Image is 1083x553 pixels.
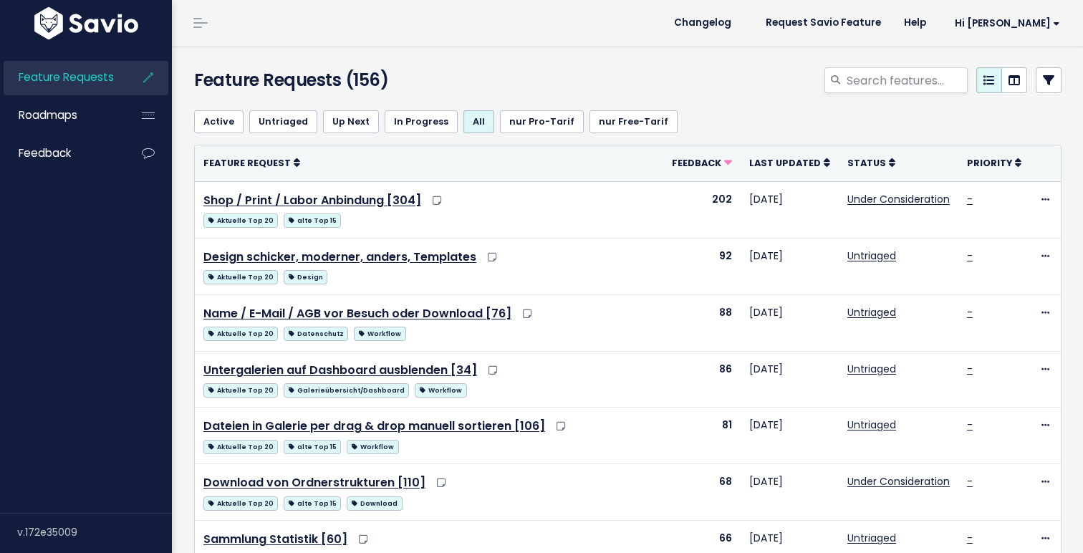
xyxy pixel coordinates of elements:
[203,192,421,208] a: Shop / Print / Labor Anbindung [304]
[284,380,409,398] a: Galerieübersicht/Dashboard
[674,18,731,28] span: Changelog
[672,155,732,170] a: Feedback
[203,267,278,285] a: Aktuelle Top 20
[323,110,379,133] a: Up Next
[847,474,950,489] a: Under Consideration
[347,494,402,511] a: Download
[284,270,327,284] span: Design
[741,238,839,294] td: [DATE]
[203,362,477,378] a: Untergalerien auf Dashboard ausblenden [34]
[967,305,973,319] a: -
[203,155,300,170] a: Feature Request
[203,437,278,455] a: Aktuelle Top 20
[284,213,341,228] span: alte Top 15
[284,437,341,455] a: alte Top 15
[845,67,968,93] input: Search features...
[847,192,950,206] a: Under Consideration
[203,324,278,342] a: Aktuelle Top 20
[741,408,839,464] td: [DATE]
[203,496,278,511] span: Aktuelle Top 20
[194,67,469,93] h4: Feature Requests (156)
[203,211,278,229] a: Aktuelle Top 20
[892,12,938,34] a: Help
[249,110,317,133] a: Untriaged
[284,327,348,341] span: Datenschutz
[663,351,741,408] td: 86
[847,418,896,432] a: Untriaged
[284,383,409,398] span: Galerieübersicht/Dashboard
[203,531,347,547] a: Sammlung Statistik [60]
[347,437,398,455] a: Workflow
[967,531,973,545] a: -
[203,418,545,434] a: Dateien in Galerie per drag & drop manuell sortieren [106]
[663,408,741,464] td: 81
[354,324,405,342] a: Workflow
[203,380,278,398] a: Aktuelle Top 20
[847,157,886,169] span: Status
[847,362,896,376] a: Untriaged
[203,249,476,265] a: Design schicker, moderner, anders, Templates
[19,107,77,122] span: Roadmaps
[284,440,341,454] span: alte Top 15
[284,324,348,342] a: Datenschutz
[749,157,821,169] span: Last Updated
[500,110,584,133] a: nur Pro-Tarif
[284,494,341,511] a: alte Top 15
[415,383,466,398] span: Workflow
[938,12,1072,34] a: Hi [PERSON_NAME]
[754,12,892,34] a: Request Savio Feature
[203,474,425,491] a: Download von Ordnerstrukturen [110]
[347,440,398,454] span: Workflow
[31,7,142,39] img: logo-white.9d6f32f41409.svg
[203,440,278,454] span: Aktuelle Top 20
[19,145,71,160] span: Feedback
[847,531,896,545] a: Untriaged
[589,110,678,133] a: nur Free-Tarif
[463,110,494,133] a: All
[663,294,741,351] td: 88
[284,496,341,511] span: alte Top 15
[4,61,119,94] a: Feature Requests
[847,155,895,170] a: Status
[741,181,839,238] td: [DATE]
[347,496,402,511] span: Download
[17,514,172,551] div: v.172e35009
[203,213,278,228] span: Aktuelle Top 20
[284,211,341,229] a: alte Top 15
[967,155,1021,170] a: Priority
[354,327,405,341] span: Workflow
[415,380,466,398] a: Workflow
[19,69,114,85] span: Feature Requests
[203,494,278,511] a: Aktuelle Top 20
[741,464,839,521] td: [DATE]
[284,267,327,285] a: Design
[203,305,511,322] a: Name / E-Mail / AGB vor Besuch oder Download [76]
[4,99,119,132] a: Roadmaps
[741,294,839,351] td: [DATE]
[663,181,741,238] td: 202
[203,327,278,341] span: Aktuelle Top 20
[663,238,741,294] td: 92
[385,110,458,133] a: In Progress
[955,18,1060,29] span: Hi [PERSON_NAME]
[203,270,278,284] span: Aktuelle Top 20
[749,155,830,170] a: Last Updated
[967,362,973,376] a: -
[967,192,973,206] a: -
[203,157,291,169] span: Feature Request
[967,418,973,432] a: -
[847,305,896,319] a: Untriaged
[203,383,278,398] span: Aktuelle Top 20
[967,249,973,263] a: -
[4,137,119,170] a: Feedback
[967,474,973,489] a: -
[672,157,721,169] span: Feedback
[847,249,896,263] a: Untriaged
[967,157,1012,169] span: Priority
[194,110,244,133] a: Active
[194,110,1062,133] ul: Filter feature requests
[741,351,839,408] td: [DATE]
[663,464,741,521] td: 68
